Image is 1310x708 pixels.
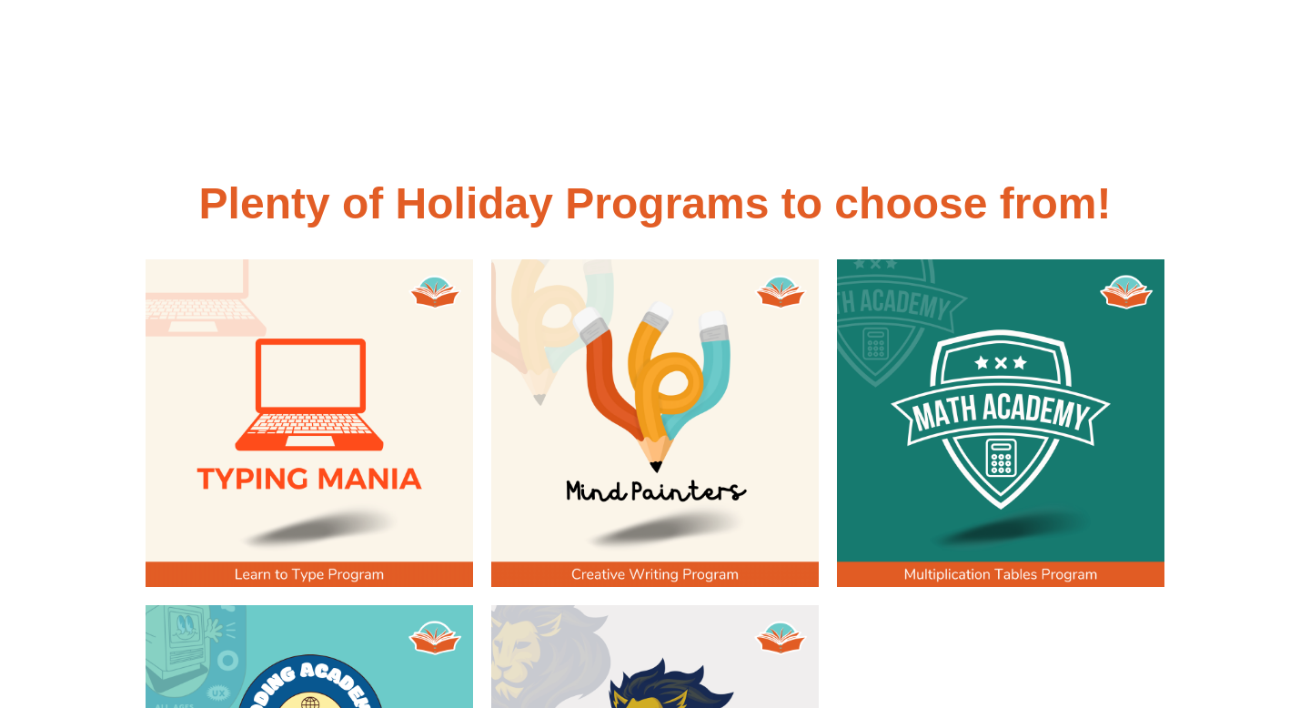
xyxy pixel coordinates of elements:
[1219,621,1310,708] iframe: Chat Widget
[837,259,1164,587] img: Multiplication Holiday Program
[146,259,473,587] img: Speed Typing Holiday Program
[136,176,1174,232] h2: Plenty of Holiday Programs to choose from!
[491,259,819,587] img: Creative Writing Holiday Program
